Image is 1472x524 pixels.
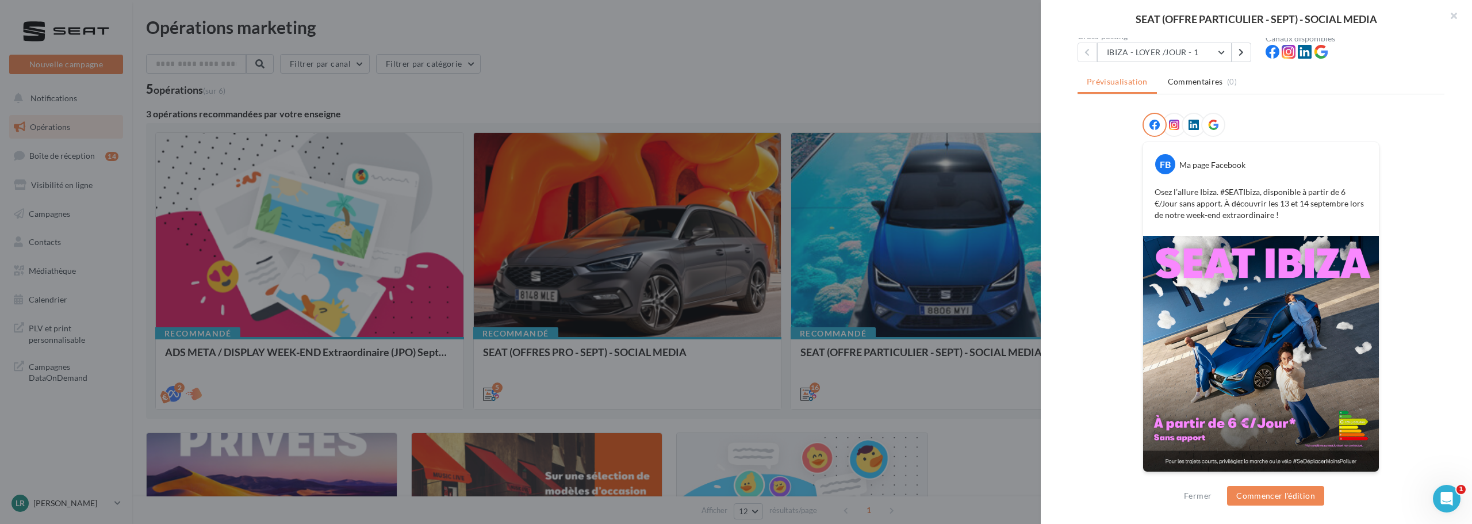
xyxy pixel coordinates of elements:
[1456,485,1466,494] span: 1
[1155,154,1175,174] div: FB
[1433,485,1460,512] iframe: Intercom live chat
[1179,159,1245,171] div: Ma page Facebook
[1078,32,1256,40] div: Cross-posting
[1143,472,1379,487] div: La prévisualisation est non-contractuelle
[1155,186,1367,221] p: Osez l’allure Ibiza. #SEATIbiza, disponible à partir de 6 €/Jour sans apport. À découvrir les 13 ...
[1266,35,1444,43] div: Canaux disponibles
[1059,14,1454,24] div: SEAT (OFFRE PARTICULIER - SEPT) - SOCIAL MEDIA
[1097,43,1232,62] button: IBIZA - LOYER /JOUR - 1
[1227,486,1324,506] button: Commencer l'édition
[1168,76,1223,87] span: Commentaires
[1227,77,1237,86] span: (0)
[1179,489,1216,503] button: Fermer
